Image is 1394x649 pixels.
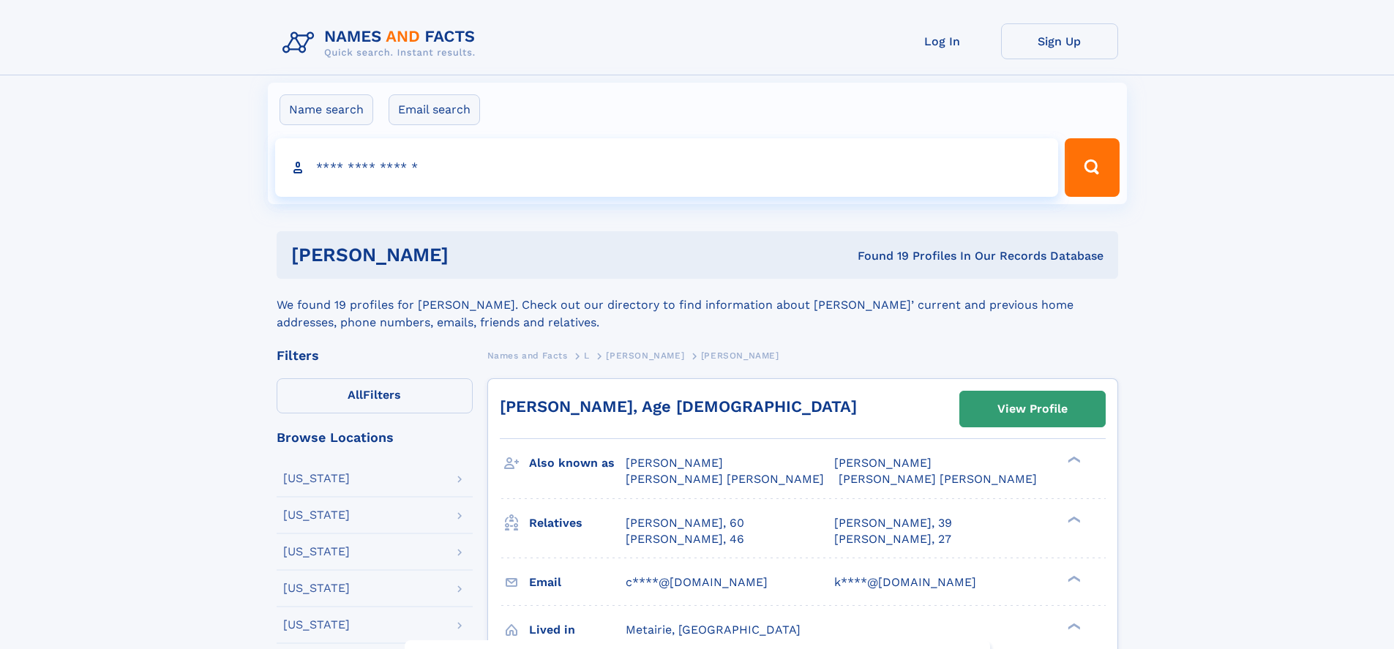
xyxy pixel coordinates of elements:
[1064,455,1082,465] div: ❯
[960,391,1105,427] a: View Profile
[500,397,857,416] a: [PERSON_NAME], Age [DEMOGRAPHIC_DATA]
[277,378,473,413] label: Filters
[529,570,626,595] h3: Email
[487,346,568,364] a: Names and Facts
[529,451,626,476] h3: Also known as
[291,246,653,264] h1: [PERSON_NAME]
[277,349,473,362] div: Filters
[606,346,684,364] a: [PERSON_NAME]
[283,582,350,594] div: [US_STATE]
[283,546,350,558] div: [US_STATE]
[283,509,350,521] div: [US_STATE]
[277,23,487,63] img: Logo Names and Facts
[277,279,1118,331] div: We found 19 profiles for [PERSON_NAME]. Check out our directory to find information about [PERSON...
[584,346,590,364] a: L
[584,350,590,361] span: L
[997,392,1068,426] div: View Profile
[529,618,626,642] h3: Lived in
[1064,621,1082,631] div: ❯
[1065,138,1119,197] button: Search Button
[839,472,1037,486] span: [PERSON_NAME] [PERSON_NAME]
[1064,574,1082,583] div: ❯
[283,473,350,484] div: [US_STATE]
[626,531,744,547] a: [PERSON_NAME], 46
[1064,514,1082,524] div: ❯
[606,350,684,361] span: [PERSON_NAME]
[280,94,373,125] label: Name search
[529,511,626,536] h3: Relatives
[626,472,824,486] span: [PERSON_NAME] [PERSON_NAME]
[275,138,1059,197] input: search input
[283,619,350,631] div: [US_STATE]
[626,623,801,637] span: Metairie, [GEOGRAPHIC_DATA]
[701,350,779,361] span: [PERSON_NAME]
[653,248,1103,264] div: Found 19 Profiles In Our Records Database
[626,456,723,470] span: [PERSON_NAME]
[834,456,932,470] span: [PERSON_NAME]
[348,388,363,402] span: All
[884,23,1001,59] a: Log In
[626,515,744,531] a: [PERSON_NAME], 60
[389,94,480,125] label: Email search
[834,531,951,547] a: [PERSON_NAME], 27
[1001,23,1118,59] a: Sign Up
[834,515,952,531] a: [PERSON_NAME], 39
[277,431,473,444] div: Browse Locations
